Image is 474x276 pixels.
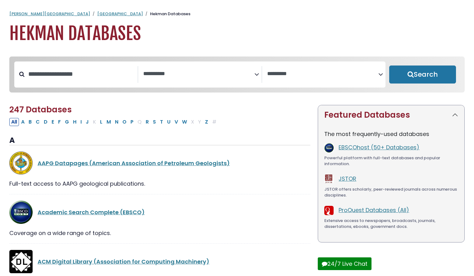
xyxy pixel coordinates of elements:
a: ACM Digital Library (Association for Computing Machinery) [38,258,209,265]
a: [PERSON_NAME][GEOGRAPHIC_DATA] [9,11,90,17]
a: [GEOGRAPHIC_DATA] [97,11,143,17]
button: Filter Results S [151,118,158,126]
button: Filter Results E [50,118,56,126]
button: Filter Results P [129,118,135,126]
button: All [9,118,19,126]
input: Search database by title or keyword [25,69,138,79]
textarea: Search [267,71,378,77]
p: The most frequently-used databases [324,130,458,138]
h3: A [9,136,310,145]
div: JSTOR offers scholarly, peer-reviewed journals across numerous disciplines. [324,186,458,198]
button: Filter Results Z [203,118,210,126]
button: Filter Results I [79,118,84,126]
button: Filter Results O [121,118,128,126]
button: Filter Results B [27,118,34,126]
div: Extensive access to newspapers, broadcasts, journals, dissertations, ebooks, government docs. [324,218,458,230]
button: Filter Results H [71,118,78,126]
a: ProQuest Databases (All) [339,206,409,214]
button: Filter Results A [19,118,26,126]
button: Featured Databases [318,105,464,125]
div: Powerful platform with full-text databases and popular information. [324,155,458,167]
button: Filter Results J [84,118,91,126]
a: JSTOR [339,175,356,183]
button: Filter Results G [63,118,71,126]
div: Full-text access to AAPG geological publications. [9,179,310,188]
button: Submit for Search Results [389,66,456,84]
a: Academic Search Complete (EBSCO) [38,208,145,216]
button: Filter Results D [42,118,49,126]
h1: Hekman Databases [9,23,465,44]
button: Filter Results F [56,118,63,126]
div: Alpha-list to filter by first letter of database name [9,118,219,125]
button: 24/7 Live Chat [318,257,371,270]
button: Filter Results T [158,118,165,126]
nav: Search filters [9,57,465,93]
button: Filter Results W [180,118,189,126]
button: Filter Results L [98,118,104,126]
a: EBSCOhost (50+ Databases) [339,143,419,151]
button: Filter Results N [113,118,120,126]
textarea: Search [143,71,254,77]
button: Filter Results V [173,118,180,126]
a: Back to Top [450,120,472,132]
button: Filter Results C [34,118,42,126]
li: Hekman Databases [143,11,190,17]
button: Filter Results R [144,118,151,126]
a: AAPG Datapages (American Association of Petroleum Geologists) [38,159,230,167]
div: Coverage on a wide range of topics. [9,229,310,237]
nav: breadcrumb [9,11,465,17]
span: 247 Databases [9,104,72,115]
button: Filter Results U [165,118,172,126]
button: Filter Results M [105,118,113,126]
